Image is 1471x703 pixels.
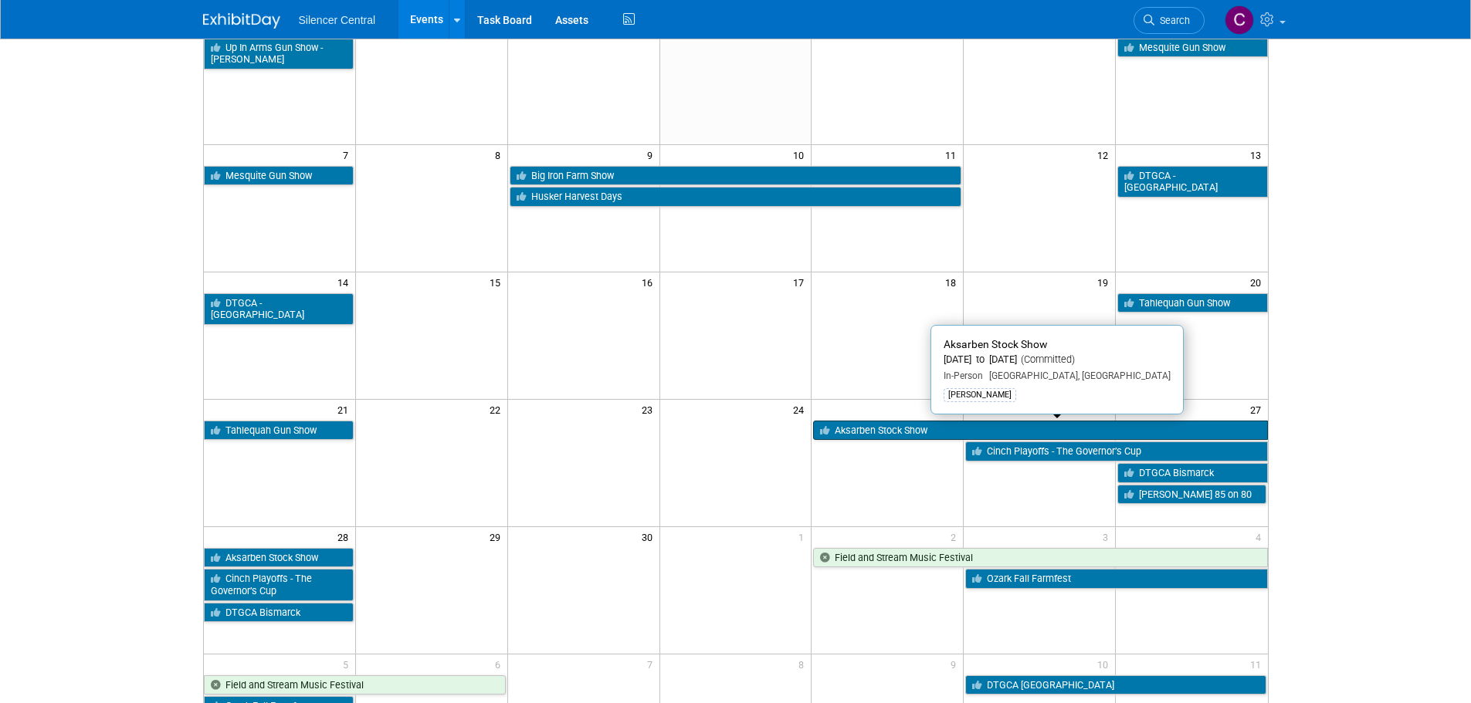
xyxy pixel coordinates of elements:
span: [GEOGRAPHIC_DATA], [GEOGRAPHIC_DATA] [983,370,1171,381]
span: 6 [493,654,507,674]
span: 28 [336,527,355,546]
span: 9 [949,654,963,674]
span: 1 [797,527,811,546]
span: Aksarben Stock Show [944,338,1047,350]
a: Aksarben Stock Show [813,421,1267,441]
span: Silencer Central [299,14,376,26]
a: Cinch Playoffs - The Governor’s Cup [204,569,354,600]
a: [PERSON_NAME] 85 on 80 [1117,485,1266,505]
span: 16 [640,272,659,292]
a: Husker Harvest Days [510,187,962,207]
span: 27 [1249,400,1268,419]
span: 5 [341,654,355,674]
a: Cinch Playoffs - The Governor’s Cup [965,441,1267,461]
span: 8 [797,654,811,674]
span: 30 [640,527,659,546]
span: 20 [1249,272,1268,292]
div: [DATE] to [DATE] [944,353,1171,367]
a: Ozark Fall Farmfest [965,569,1267,589]
span: 15 [488,272,507,292]
a: Field and Stream Music Festival [204,675,506,695]
span: 8 [493,145,507,164]
span: Search [1154,15,1190,26]
span: 2 [949,527,963,546]
img: Cade Cox [1225,5,1254,35]
span: 24 [791,400,811,419]
span: 14 [336,272,355,292]
span: 13 [1249,145,1268,164]
a: DTGCA - [GEOGRAPHIC_DATA] [1117,166,1267,198]
span: 23 [640,400,659,419]
a: Big Iron Farm Show [510,166,962,186]
a: Up In Arms Gun Show - [PERSON_NAME] [204,38,354,69]
span: 9 [646,145,659,164]
span: 11 [944,145,963,164]
span: 7 [646,654,659,674]
span: 4 [1254,527,1268,546]
span: 11 [1249,654,1268,674]
span: 12 [1096,145,1115,164]
span: 10 [1096,654,1115,674]
a: Field and Stream Music Festival [813,548,1267,568]
span: 29 [488,527,507,546]
a: Search [1134,7,1205,34]
span: 10 [791,145,811,164]
span: 7 [341,145,355,164]
a: DTGCA [GEOGRAPHIC_DATA] [965,675,1266,695]
span: 21 [336,400,355,419]
div: [PERSON_NAME] [944,388,1016,402]
span: 18 [944,272,963,292]
span: 19 [1096,272,1115,292]
a: Aksarben Stock Show [204,548,354,568]
a: DTGCA Bismarck [204,603,354,623]
img: ExhibitDay [203,13,280,29]
span: (Committed) [1017,353,1075,365]
a: Mesquite Gun Show [204,166,354,186]
span: 22 [488,400,507,419]
span: In-Person [944,370,983,381]
a: Tahlequah Gun Show [204,421,354,441]
a: DTGCA - [GEOGRAPHIC_DATA] [204,293,354,325]
a: DTGCA Bismarck [1117,463,1267,483]
a: Tahlequah Gun Show [1117,293,1267,313]
a: Mesquite Gun Show [1117,38,1267,58]
span: 3 [1101,527,1115,546]
span: 17 [791,272,811,292]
